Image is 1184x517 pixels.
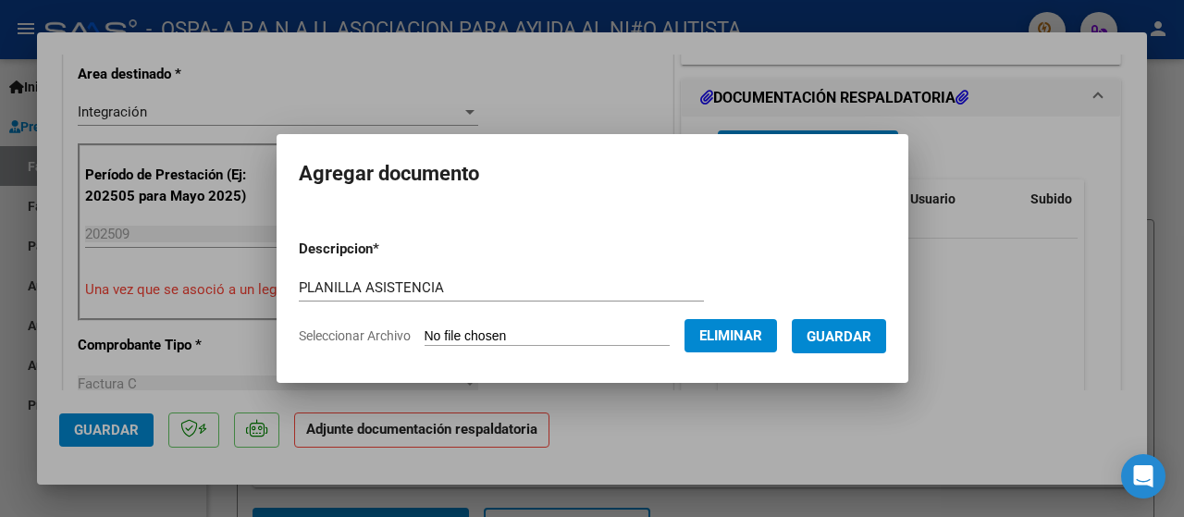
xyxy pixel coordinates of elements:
p: Descripcion [299,239,475,260]
button: Guardar [792,319,886,353]
h2: Agregar documento [299,156,886,191]
button: Eliminar [684,319,777,352]
span: Eliminar [699,327,762,344]
div: Open Intercom Messenger [1121,454,1165,499]
span: Seleccionar Archivo [299,328,411,343]
span: Guardar [807,328,871,345]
